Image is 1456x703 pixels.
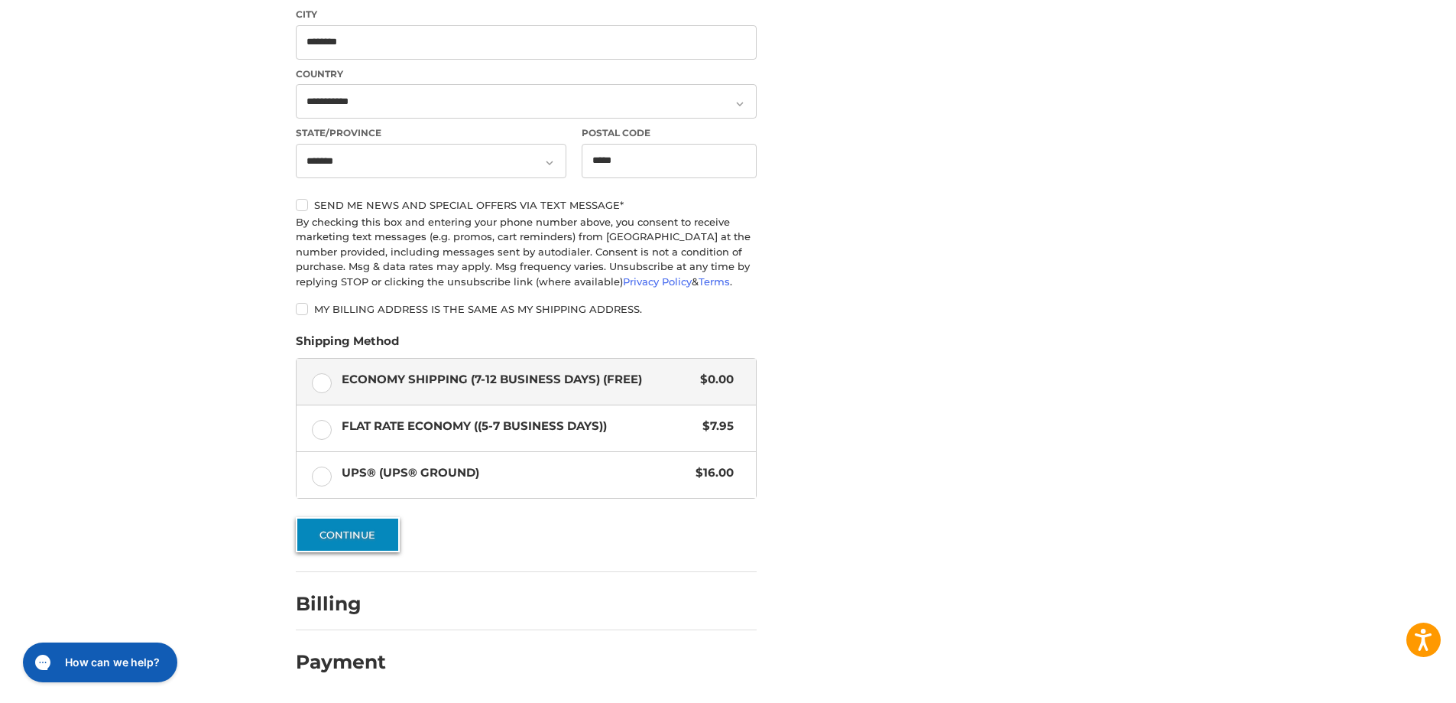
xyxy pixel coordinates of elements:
[582,126,757,140] label: Postal Code
[342,418,696,435] span: Flat Rate Economy ((5-7 Business Days))
[692,371,734,389] span: $0.00
[296,592,385,616] h2: Billing
[342,371,693,389] span: Economy Shipping (7-12 Business Days) (Free)
[296,517,400,552] button: Continue
[296,199,757,211] label: Send me news and special offers via text message*
[342,464,689,482] span: UPS® (UPS® Ground)
[688,464,734,482] span: $16.00
[296,303,757,315] label: My billing address is the same as my shipping address.
[623,275,692,288] a: Privacy Policy
[699,275,730,288] a: Terms
[296,8,757,21] label: City
[296,215,757,290] div: By checking this box and entering your phone number above, you consent to receive marketing text ...
[695,418,734,435] span: $7.95
[15,637,182,688] iframe: Gorgias live chat messenger
[296,650,386,674] h2: Payment
[296,126,566,140] label: State/Province
[296,333,399,357] legend: Shipping Method
[296,67,757,81] label: Country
